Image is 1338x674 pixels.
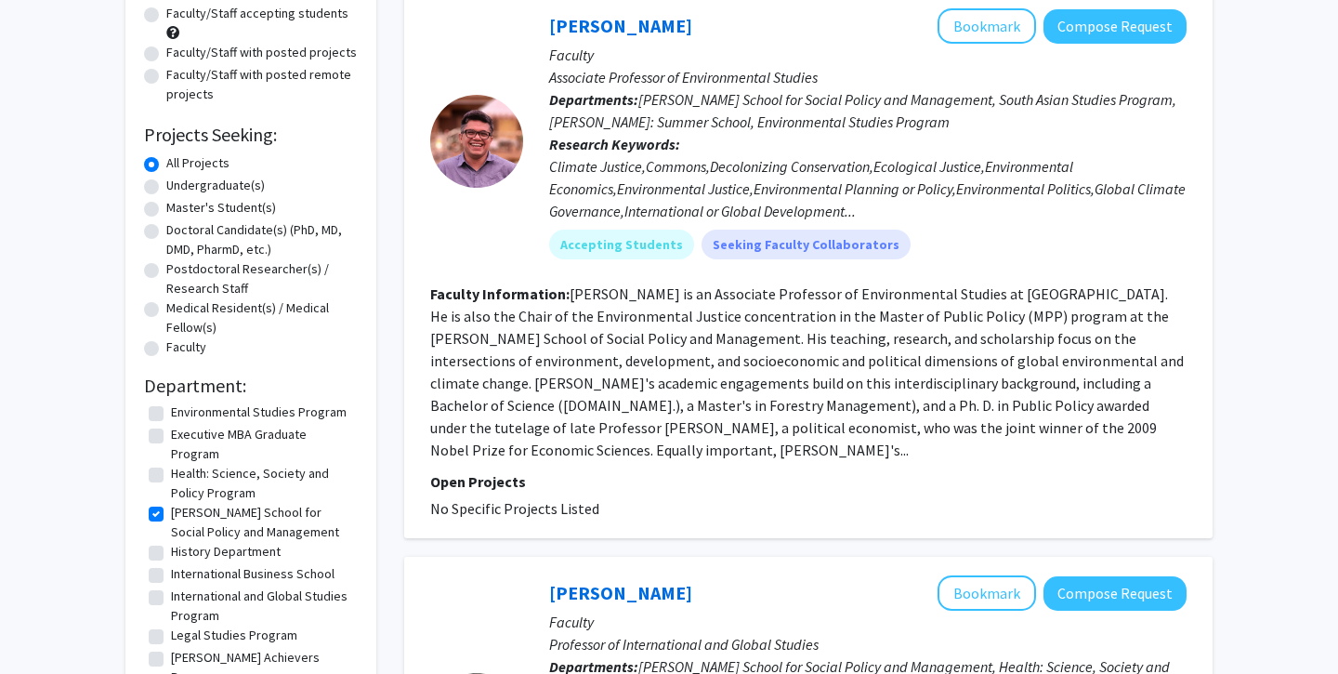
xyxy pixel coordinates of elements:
label: All Projects [166,153,230,173]
p: Faculty [549,44,1187,66]
p: Professor of International and Global Studies [549,633,1187,655]
button: Compose Request to Prakash Kashwan [1043,9,1187,44]
b: Research Keywords: [549,135,680,153]
label: International Business School [171,564,334,584]
button: Add Elanah Uretsky to Bookmarks [938,575,1036,611]
label: Master's Student(s) [166,198,276,218]
label: [PERSON_NAME] School for Social Policy and Management [171,503,353,542]
label: Faculty/Staff accepting students [166,4,348,23]
p: Open Projects [430,470,1187,493]
b: Faculty Information: [430,284,570,303]
div: Climate Justice,Commons,Decolonizing Conservation,Ecological Justice,Environmental Economics,Envi... [549,155,1187,222]
h2: Department: [144,375,358,397]
p: Associate Professor of Environmental Studies [549,66,1187,88]
label: Environmental Studies Program [171,403,347,422]
a: [PERSON_NAME] [549,14,692,37]
label: International and Global Studies Program [171,587,353,626]
b: Departments: [549,90,638,109]
p: Faculty [549,611,1187,633]
label: Medical Resident(s) / Medical Fellow(s) [166,298,358,337]
h2: Projects Seeking: [144,124,358,146]
span: [PERSON_NAME] School for Social Policy and Management, South Asian Studies Program, [PERSON_NAME]... [549,90,1176,131]
label: Health: Science, Society and Policy Program [171,464,353,503]
a: [PERSON_NAME] [549,581,692,604]
button: Add Prakash Kashwan to Bookmarks [938,8,1036,44]
button: Compose Request to Elanah Uretsky [1043,576,1187,611]
label: Postdoctoral Researcher(s) / Research Staff [166,259,358,298]
mat-chip: Seeking Faculty Collaborators [702,230,911,259]
label: Faculty/Staff with posted projects [166,43,357,62]
iframe: Chat [14,590,79,660]
label: Faculty [166,337,206,357]
label: Legal Studies Program [171,626,297,645]
fg-read-more: [PERSON_NAME] is an Associate Professor of Environmental Studies at [GEOGRAPHIC_DATA]. He is also... [430,284,1184,459]
span: No Specific Projects Listed [430,499,599,518]
label: Executive MBA Graduate Program [171,425,353,464]
label: History Department [171,542,281,562]
label: Doctoral Candidate(s) (PhD, MD, DMD, PharmD, etc.) [166,220,358,259]
label: Faculty/Staff with posted remote projects [166,65,358,104]
label: Undergraduate(s) [166,176,265,195]
mat-chip: Accepting Students [549,230,694,259]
